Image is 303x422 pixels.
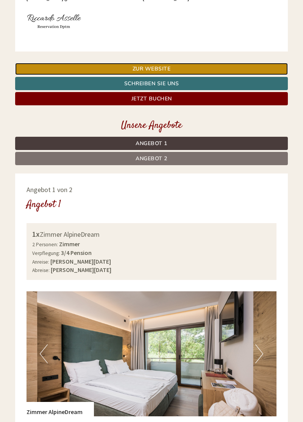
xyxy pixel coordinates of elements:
div: [GEOGRAPHIC_DATA] [11,22,117,28]
div: Angebot 1 [27,198,61,212]
b: 3/4 Pension [61,249,92,256]
small: 20:39 [11,37,117,42]
img: user-152.jpg [27,6,82,36]
small: Verpflegung: [32,250,60,256]
span: Angebot 2 [136,155,167,162]
img: image [27,291,276,416]
small: Anreise: [32,259,49,265]
button: Previous [40,344,48,363]
span: Angebot 1 von 2 [27,185,72,194]
b: Zimmer [59,240,80,248]
small: 2 Personen: [32,241,58,248]
button: Senden [205,200,250,213]
div: Guten Tag, wie können wir Ihnen helfen? [6,20,120,44]
button: Next [255,344,263,363]
a: Schreiben Sie uns [15,77,288,90]
small: Abreise: [32,267,50,274]
a: Jetzt buchen [15,92,288,105]
b: 1x [32,229,40,239]
div: Freitag [109,6,141,19]
div: Zimmer AlpineDream [27,402,94,416]
span: Angebot 1 [136,140,167,147]
b: [PERSON_NAME][DATE] [51,266,111,274]
div: Zimmer AlpineDream [32,229,271,240]
a: Zur Website [15,63,288,75]
div: Unsere Angebote [15,119,288,133]
b: [PERSON_NAME][DATE] [50,258,111,265]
